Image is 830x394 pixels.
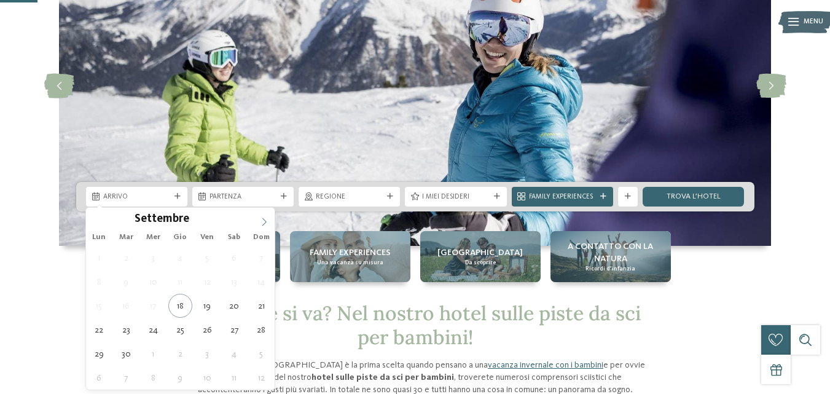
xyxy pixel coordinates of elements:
span: Lun [86,234,113,242]
a: vacanza invernale con i bambini [488,361,603,369]
span: Family experiences [310,246,391,259]
span: Dov’è che si va? Nel nostro hotel sulle piste da sci per bambini! [190,301,641,349]
span: Ottobre 3, 2025 [195,342,219,366]
span: Settembre 16, 2025 [114,294,138,318]
span: Settembre 30, 2025 [114,342,138,366]
span: Ricordi d’infanzia [585,265,635,273]
span: Settembre 13, 2025 [222,270,246,294]
a: Hotel sulle piste da sci per bambini: divertimento senza confini A contatto con la natura Ricordi... [550,231,671,282]
span: Partenza [209,192,276,202]
span: Gio [166,234,194,242]
a: Hotel sulle piste da sci per bambini: divertimento senza confini Family experiences Una vacanza s... [290,231,410,282]
span: Mar [112,234,139,242]
span: Settembre 22, 2025 [87,318,111,342]
span: Settembre 25, 2025 [168,318,192,342]
span: Settembre 3, 2025 [141,246,165,270]
span: Ottobre 8, 2025 [141,366,165,390]
span: Ottobre 7, 2025 [114,366,138,390]
span: Settembre 7, 2025 [249,246,273,270]
span: Settembre 1, 2025 [87,246,111,270]
span: Settembre 9, 2025 [114,270,138,294]
a: Hotel sulle piste da sci per bambini: divertimento senza confini [GEOGRAPHIC_DATA] Da scoprire [420,231,541,282]
input: Year [189,212,230,225]
span: Ottobre 5, 2025 [249,342,273,366]
span: Settembre 14, 2025 [249,270,273,294]
a: trova l’hotel [643,187,744,207]
span: Settembre 29, 2025 [87,342,111,366]
span: I miei desideri [422,192,489,202]
span: Settembre 17, 2025 [141,294,165,318]
span: Settembre 4, 2025 [168,246,192,270]
span: Settembre 5, 2025 [195,246,219,270]
span: Ottobre 11, 2025 [222,366,246,390]
span: Settembre 21, 2025 [249,294,273,318]
span: Settembre 27, 2025 [222,318,246,342]
span: Una vacanza su misura [317,259,383,267]
span: Ottobre 9, 2025 [168,366,192,390]
strong: hotel sulle piste da sci per bambini [311,373,454,382]
span: Settembre 24, 2025 [141,318,165,342]
span: Regione [316,192,383,202]
span: Settembre 11, 2025 [168,270,192,294]
span: A contatto con la natura [555,240,666,265]
span: Settembre 10, 2025 [141,270,165,294]
span: Ven [194,234,221,242]
span: Settembre 15, 2025 [87,294,111,318]
span: Dom [248,234,275,242]
span: Settembre 26, 2025 [195,318,219,342]
span: Arrivo [103,192,170,202]
span: Settembre 18, 2025 [168,294,192,318]
span: Settembre 20, 2025 [222,294,246,318]
span: Ottobre 12, 2025 [249,366,273,390]
span: Settembre 28, 2025 [249,318,273,342]
span: Settembre 2, 2025 [114,246,138,270]
span: Ottobre 2, 2025 [168,342,192,366]
span: Settembre 12, 2025 [195,270,219,294]
span: Settembre 19, 2025 [195,294,219,318]
span: Ottobre 6, 2025 [87,366,111,390]
span: Settembre 8, 2025 [87,270,111,294]
span: Settembre 23, 2025 [114,318,138,342]
span: [GEOGRAPHIC_DATA] [437,246,523,259]
span: Da scoprire [465,259,496,267]
span: Sab [221,234,248,242]
span: Ottobre 1, 2025 [141,342,165,366]
span: Mer [139,234,166,242]
span: Settembre 6, 2025 [222,246,246,270]
span: Ottobre 4, 2025 [222,342,246,366]
span: Family Experiences [529,192,596,202]
span: Settembre [135,214,189,226]
span: Ottobre 10, 2025 [195,366,219,390]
